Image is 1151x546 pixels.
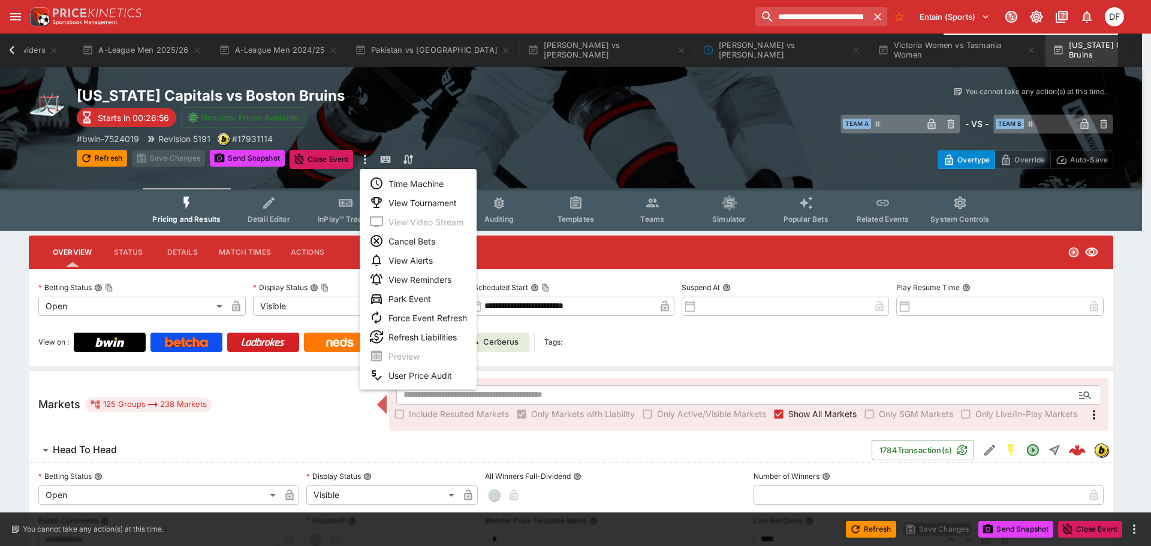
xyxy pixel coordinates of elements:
[360,289,477,308] li: Park Event
[360,193,477,212] li: View Tournament
[360,366,477,385] li: User Price Audit
[360,251,477,270] li: View Alerts
[360,174,477,193] li: Time Machine
[360,327,477,346] li: Refresh Liabilities
[360,308,477,327] li: Force Event Refresh
[360,270,477,289] li: View Reminders
[360,231,477,251] li: Cancel Bets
